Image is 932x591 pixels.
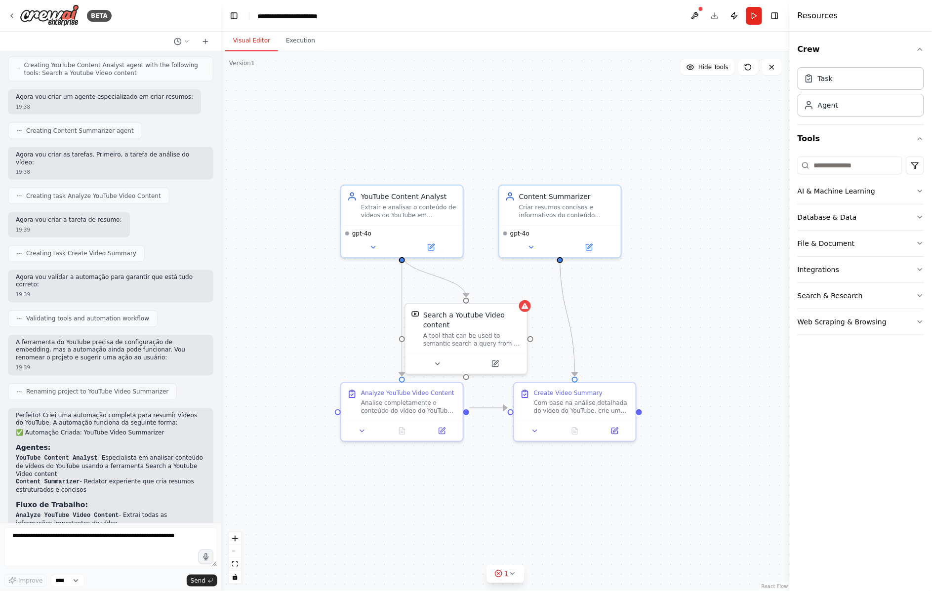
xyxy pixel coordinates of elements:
[16,512,205,528] li: - Extrai todas as informações importantes do vídeo
[16,479,80,486] code: Content Summarizer
[278,31,323,51] button: Execution
[598,425,632,437] button: Open in side panel
[16,216,122,224] p: Agora vou criar a tarefa de resumo:
[798,10,838,22] h4: Resources
[361,192,457,201] div: YouTube Content Analyst
[681,59,734,75] button: Hide Tools
[361,389,454,397] div: Analyze YouTube Video Content
[16,512,119,519] code: Analyze YouTube Video Content
[818,74,833,83] div: Task
[26,315,149,323] span: Validating tools and automation workflow
[798,153,924,343] div: Tools
[340,185,464,258] div: YouTube Content AnalystExtrair e analisar o conteúdo de vídeos do YouTube em {url_video}, identif...
[16,103,193,111] div: 19:38
[798,125,924,153] button: Tools
[16,274,205,289] p: Agora vou validar a automação para garantir que está tudo correto:
[425,425,459,437] button: Open in side panel
[16,168,205,176] div: 19:38
[381,425,423,437] button: No output available
[798,178,924,204] button: AI & Machine Learning
[340,382,464,442] div: Analyze YouTube Video ContentAnalise completamente o conteúdo do vídeo do YouTube fornecido na UR...
[762,584,788,589] a: React Flow attribution
[229,59,255,67] div: Version 1
[18,577,42,585] span: Improve
[26,127,134,135] span: Creating Content Summarizer agent
[798,283,924,309] button: Search & Research
[24,61,205,77] span: Creating YouTube Content Analyst agent with the following tools: Search a Youtube Video content
[411,310,419,318] img: YoutubeVideoSearchTool
[513,382,637,442] div: Create Video SummaryCom base na análise detalhada do vídeo do YouTube, crie um resumo abrangente ...
[510,230,529,237] span: gpt-4o
[798,309,924,335] button: Web Scraping & Browsing
[798,204,924,230] button: Database & Data
[561,241,617,253] button: Open in side panel
[16,151,205,166] p: Agora vou criar as tarefas. Primeiro, a tarefa de análise do vídeo:
[519,203,615,219] div: Criar resumos concisos e informativos do conteúdo analisado, organizando as informações de forma ...
[170,36,194,47] button: Switch to previous chat
[225,31,278,51] button: Visual Editor
[16,93,193,101] p: Agora vou criar um agente especializado em criar resumos:
[818,100,838,110] div: Agent
[16,430,205,437] h2: ✅ Automação Criada: YouTube Video Summarizer
[498,185,622,258] div: Content SummarizerCriar resumos concisos e informativos do conteúdo analisado, organizando as inf...
[16,412,205,428] p: Perfeito! Criei uma automação completa para resumir vídeos do YouTube. A automação funciona da se...
[467,358,523,370] button: Open in side panel
[798,63,924,124] div: Crew
[16,364,205,372] div: 19:39
[4,574,47,587] button: Improve
[361,203,457,219] div: Extrair e analisar o conteúdo de vídeos do YouTube em {url_video}, identificando os pontos princi...
[229,545,242,558] button: zoom out
[486,565,525,583] button: 1
[519,192,615,201] div: Content Summarizer
[361,399,457,415] div: Analise completamente o conteúdo do vídeo do YouTube fornecido na URL {url_video}. Extraia todas ...
[423,332,521,348] div: A tool that can be used to semantic search a query from a Youtube Video content.
[534,399,630,415] div: Com base na análise detalhada do vídeo do YouTube, crie um resumo abrangente e bem estruturado. O...
[768,9,782,23] button: Hide right sidebar
[229,558,242,571] button: fit view
[26,388,168,396] span: Renaming project to YouTube Video Summarizer
[20,4,79,27] img: Logo
[26,250,136,258] span: Creating task Create Video Summary
[555,254,580,376] g: Edge from 7b60ac96-0e4c-4caf-bc68-b63990af501a to 0ad5891d-a5db-4795-8150-de724d61b2b1
[798,257,924,282] button: Integrations
[352,230,371,237] span: gpt-4o
[16,291,205,299] div: 19:39
[227,9,241,23] button: Hide left sidebar
[405,303,528,375] div: YoutubeVideoSearchToolSearch a Youtube Video contentA tool that can be used to semantic search a ...
[397,254,471,297] g: Edge from a1a29937-f5c4-4ddf-8637-b4ecfcf1c0e3 to 4daa2ea5-1ada-42c7-9a99-aabb0d2f3008
[470,403,507,413] g: Edge from d30b5f3f-b91d-4a28-b2f3-b51c9ee40241 to 0ad5891d-a5db-4795-8150-de724d61b2b1
[198,36,213,47] button: Start a new chat
[229,571,242,584] button: toggle interactivity
[229,532,242,545] button: zoom in
[403,241,459,253] button: Open in side panel
[698,63,729,71] span: Hide Tools
[798,36,924,63] button: Crew
[397,254,407,376] g: Edge from a1a29937-f5c4-4ddf-8637-b4ecfcf1c0e3 to d30b5f3f-b91d-4a28-b2f3-b51c9ee40241
[16,339,205,362] p: A ferramenta do YouTube precisa de configuração de embedding, mas a automação ainda pode funciona...
[16,444,50,452] strong: Agentes:
[16,478,205,494] li: - Redator experiente que cria resumos estruturados e concisos
[16,226,122,234] div: 19:39
[199,550,213,564] button: Click to speak your automation idea
[87,10,112,22] div: BETA
[554,425,596,437] button: No output available
[191,577,205,585] span: Send
[26,192,161,200] span: Creating task Analyze YouTube Video Content
[423,310,521,330] div: Search a Youtube Video content
[229,532,242,584] div: React Flow controls
[504,569,509,579] span: 1
[798,231,924,256] button: File & Document
[16,455,205,478] li: - Especialista em analisar conteúdo de vídeos do YouTube usando a ferramenta Search a Youtube Vid...
[16,455,98,462] code: YouTube Content Analyst
[187,575,217,587] button: Send
[257,11,333,20] nav: breadcrumb
[16,501,88,509] strong: Fluxo de Trabalho:
[534,389,603,397] div: Create Video Summary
